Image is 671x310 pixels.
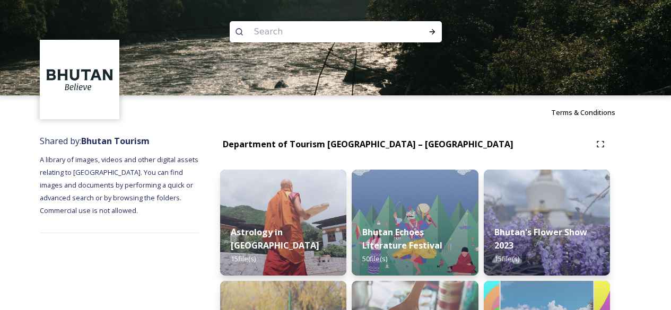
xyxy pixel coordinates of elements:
span: Terms & Conditions [551,108,615,117]
img: BT_Logo_BB_Lockup_CMYK_High%2520Res.jpg [41,41,118,118]
img: _SCH1465.jpg [220,170,346,276]
strong: Bhutan Tourism [81,135,150,147]
span: 15 file(s) [494,254,519,263]
img: Bhutan%2520Echoes7.jpg [352,170,478,276]
strong: Astrology in [GEOGRAPHIC_DATA] [231,226,319,251]
span: A library of images, videos and other digital assets relating to [GEOGRAPHIC_DATA]. You can find ... [40,155,200,215]
strong: Bhutan Echoes Literature Festival [362,226,442,251]
span: 50 file(s) [362,254,387,263]
strong: Bhutan's Flower Show 2023 [494,226,587,251]
span: 15 file(s) [231,254,256,263]
span: Shared by: [40,135,150,147]
strong: Department of Tourism [GEOGRAPHIC_DATA] – [GEOGRAPHIC_DATA] [223,138,513,150]
a: Terms & Conditions [551,106,631,119]
input: Search [249,20,394,43]
img: Bhutan%2520Flower%2520Show2.jpg [484,170,610,276]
